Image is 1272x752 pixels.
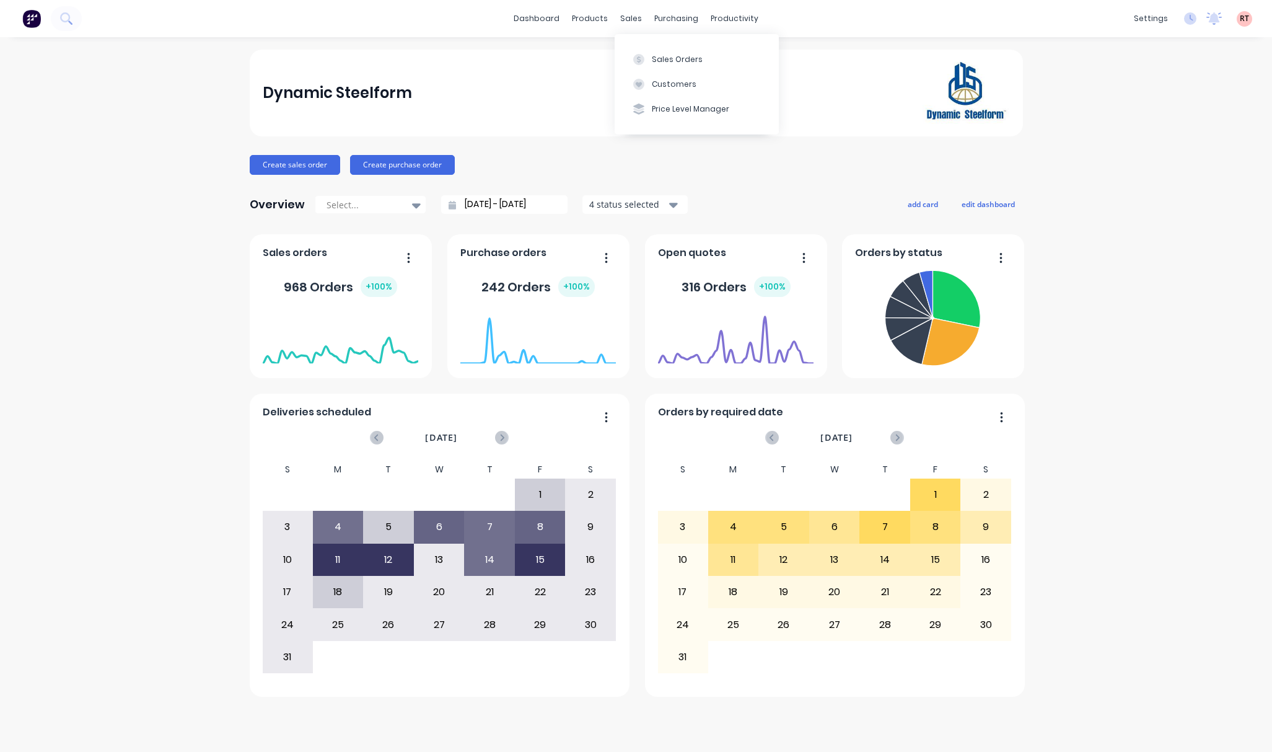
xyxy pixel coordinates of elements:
[658,511,708,542] div: 3
[465,544,514,575] div: 14
[364,609,413,640] div: 26
[860,544,910,575] div: 14
[589,198,667,211] div: 4 status selected
[910,461,961,479] div: F
[263,609,312,640] div: 24
[314,544,363,575] div: 11
[465,511,514,542] div: 7
[364,544,413,575] div: 12
[860,511,910,542] div: 7
[464,461,515,479] div: T
[314,609,363,640] div: 25
[414,577,464,608] div: 20
[263,81,412,105] div: Dynamic Steelform
[820,431,853,445] span: [DATE]
[810,609,859,640] div: 27
[507,9,566,28] a: dashboard
[566,544,615,575] div: 16
[515,461,566,479] div: F
[652,54,703,65] div: Sales Orders
[911,577,960,608] div: 22
[923,50,1009,136] img: Dynamic Steelform
[911,544,960,575] div: 15
[263,405,371,420] span: Deliveries scheduled
[515,577,565,608] div: 22
[615,97,779,122] button: Price Level Manager
[754,276,791,297] div: + 100 %
[759,577,809,608] div: 19
[615,72,779,97] button: Customers
[263,642,312,673] div: 31
[615,46,779,71] button: Sales Orders
[1240,13,1249,24] span: RT
[465,609,514,640] div: 28
[361,276,397,297] div: + 100 %
[859,461,910,479] div: T
[682,276,791,297] div: 316 Orders
[810,511,859,542] div: 6
[582,195,688,214] button: 4 status selected
[658,609,708,640] div: 24
[709,577,758,608] div: 18
[566,479,615,510] div: 2
[810,577,859,608] div: 20
[565,461,616,479] div: S
[809,461,860,479] div: W
[954,196,1023,212] button: edit dashboard
[759,511,809,542] div: 5
[314,511,363,542] div: 4
[465,577,514,608] div: 21
[648,9,704,28] div: purchasing
[709,609,758,640] div: 25
[515,544,565,575] div: 15
[263,511,312,542] div: 3
[709,511,758,542] div: 4
[860,609,910,640] div: 28
[1128,9,1174,28] div: settings
[558,276,595,297] div: + 100 %
[414,461,465,479] div: W
[460,246,546,260] span: Purchase orders
[759,544,809,575] div: 12
[658,544,708,575] div: 10
[704,9,765,28] div: productivity
[515,511,565,542] div: 8
[481,276,595,297] div: 242 Orders
[566,9,614,28] div: products
[363,461,414,479] div: T
[414,609,464,640] div: 27
[658,246,726,260] span: Open quotes
[263,246,327,260] span: Sales orders
[250,155,340,175] button: Create sales order
[709,544,758,575] div: 11
[758,461,809,479] div: T
[708,461,759,479] div: M
[911,609,960,640] div: 29
[414,544,464,575] div: 13
[566,511,615,542] div: 9
[364,577,413,608] div: 19
[515,479,565,510] div: 1
[364,511,413,542] div: 5
[515,609,565,640] div: 29
[652,104,729,115] div: Price Level Manager
[759,609,809,640] div: 26
[425,431,457,445] span: [DATE]
[566,609,615,640] div: 30
[313,461,364,479] div: M
[614,9,648,28] div: sales
[314,577,363,608] div: 18
[658,642,708,673] div: 31
[658,577,708,608] div: 17
[566,577,615,608] div: 23
[350,155,455,175] button: Create purchase order
[855,246,942,260] span: Orders by status
[262,461,313,479] div: S
[860,577,910,608] div: 21
[900,196,946,212] button: add card
[961,577,1011,608] div: 23
[960,461,1011,479] div: S
[961,479,1011,510] div: 2
[22,9,41,28] img: Factory
[810,544,859,575] div: 13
